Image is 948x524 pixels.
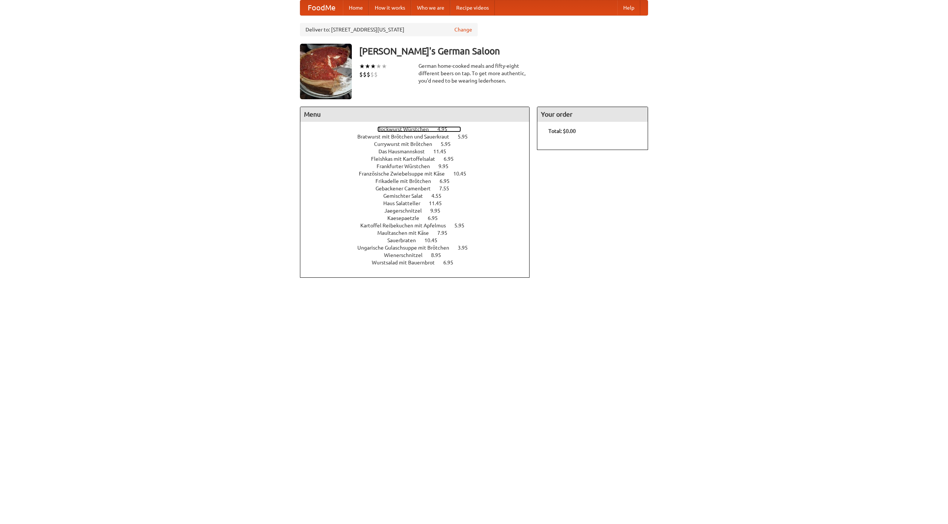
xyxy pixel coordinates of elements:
[450,0,495,15] a: Recipe videos
[383,200,428,206] span: Haus Salatteller
[443,260,461,266] span: 6.95
[537,107,648,122] h4: Your order
[370,70,374,79] li: $
[300,23,478,36] div: Deliver to: [STREET_ADDRESS][US_STATE]
[360,223,478,228] a: Kartoffel Reibekuchen mit Apfelmus 5.95
[383,193,430,199] span: Gemischter Salat
[374,141,440,147] span: Currywurst mit Brötchen
[418,62,530,84] div: German home-cooked meals and fifty-eight different beers on tap. To get more authentic, you'd nee...
[387,237,423,243] span: Sauerbraten
[387,237,451,243] a: Sauerbraten 10.45
[444,156,461,162] span: 6.95
[387,215,427,221] span: Kaesepaetzle
[384,208,454,214] a: Jaegerschnitzel 9.95
[377,230,461,236] a: Maultaschen mit Käse 7.95
[372,260,467,266] a: Wurstsalad mit Bauernbrot 6.95
[437,126,455,132] span: 4.95
[453,171,474,177] span: 10.45
[438,163,456,169] span: 9.95
[411,0,450,15] a: Who we are
[343,0,369,15] a: Home
[375,186,438,191] span: Gebackener Camenbert
[440,178,457,184] span: 6.95
[359,70,363,79] li: $
[377,230,436,236] span: Maultaschen mit Käse
[458,134,475,140] span: 5.95
[437,230,455,236] span: 7.95
[458,245,475,251] span: 3.95
[433,148,454,154] span: 11.45
[617,0,640,15] a: Help
[370,62,376,70] li: ★
[357,245,481,251] a: Ungarische Gulaschsuppe mit Brötchen 3.95
[371,156,443,162] span: Fleishkas mit Kartoffelsalat
[377,163,462,169] a: Frankfurter Würstchen 9.95
[377,163,437,169] span: Frankfurter Würstchen
[378,148,432,154] span: Das Hausmannskost
[363,70,367,79] li: $
[454,223,472,228] span: 5.95
[424,237,445,243] span: 10.45
[371,156,467,162] a: Fleishkas mit Kartoffelsalat 6.95
[430,208,448,214] span: 9.95
[372,260,442,266] span: Wurstsalad mit Bauernbrot
[439,186,457,191] span: 7.55
[431,193,449,199] span: 4.55
[359,62,365,70] li: ★
[454,26,472,33] a: Change
[378,148,460,154] a: Das Hausmannskost 11.45
[374,70,378,79] li: $
[369,0,411,15] a: How it works
[376,62,381,70] li: ★
[428,215,445,221] span: 6.95
[384,252,455,258] a: Wienerschnitzel 8.95
[383,193,455,199] a: Gemischter Salat 4.55
[377,126,436,132] span: Bockwurst Würstchen
[357,134,481,140] a: Bratwurst mit Brötchen und Sauerkraut 5.95
[359,171,480,177] a: Französische Zwiebelsuppe mit Käse 10.45
[359,44,648,59] h3: [PERSON_NAME]'s German Saloon
[384,208,429,214] span: Jaegerschnitzel
[300,107,529,122] h4: Menu
[377,126,461,132] a: Bockwurst Würstchen 4.95
[357,134,457,140] span: Bratwurst mit Brötchen und Sauerkraut
[381,62,387,70] li: ★
[300,0,343,15] a: FoodMe
[374,141,464,147] a: Currywurst mit Brötchen 5.95
[365,62,370,70] li: ★
[300,44,352,99] img: angular.jpg
[548,128,576,134] b: Total: $0.00
[359,171,452,177] span: Französische Zwiebelsuppe mit Käse
[429,200,449,206] span: 11.45
[360,223,453,228] span: Kartoffel Reibekuchen mit Apfelmus
[367,70,370,79] li: $
[357,245,457,251] span: Ungarische Gulaschsuppe mit Brötchen
[375,186,463,191] a: Gebackener Camenbert 7.55
[375,178,438,184] span: Frikadelle mit Brötchen
[431,252,448,258] span: 8.95
[384,252,430,258] span: Wienerschnitzel
[375,178,463,184] a: Frikadelle mit Brötchen 6.95
[383,200,455,206] a: Haus Salatteller 11.45
[387,215,451,221] a: Kaesepaetzle 6.95
[441,141,458,147] span: 5.95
